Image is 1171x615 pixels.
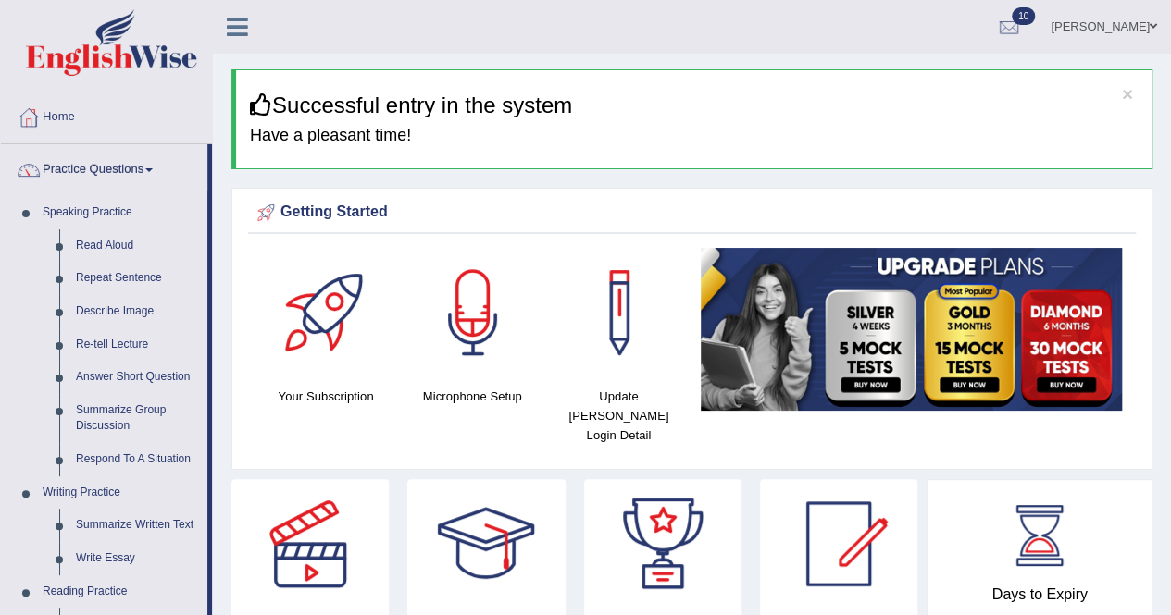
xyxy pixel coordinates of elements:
a: Practice Questions [1,144,207,191]
a: Reading Practice [34,575,207,609]
div: Getting Started [253,199,1131,227]
button: × [1122,84,1133,104]
a: Summarize Written Text [68,509,207,542]
a: Respond To A Situation [68,443,207,476]
h3: Successful entry in the system [250,93,1138,117]
h4: Your Subscription [262,387,390,406]
a: Speaking Practice [34,196,207,229]
a: Read Aloud [68,229,207,263]
span: 10 [1012,7,1035,25]
a: Describe Image [68,295,207,328]
a: Home [1,92,212,138]
h4: Have a pleasant time! [250,127,1138,145]
a: Summarize Group Discussion [68,394,207,443]
h4: Update [PERSON_NAME] Login Detail [554,387,682,445]
a: Answer Short Question [68,361,207,394]
img: small5.jpg [701,248,1122,411]
h4: Microphone Setup [408,387,536,406]
a: Write Essay [68,542,207,575]
a: Re-tell Lecture [68,328,207,362]
h4: Days to Expiry [948,586,1131,603]
a: Repeat Sentence [68,262,207,295]
a: Writing Practice [34,476,207,510]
